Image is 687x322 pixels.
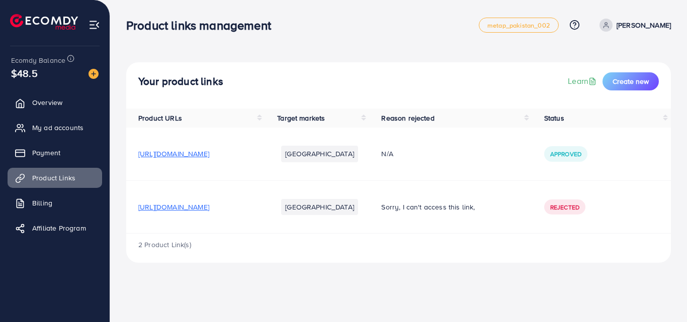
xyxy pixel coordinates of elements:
a: Learn [568,75,598,87]
span: $48.5 [11,66,38,80]
span: Product Links [32,173,75,183]
li: [GEOGRAPHIC_DATA] [281,146,358,162]
a: Billing [8,193,102,213]
span: 2 Product Link(s) [138,240,191,250]
a: [PERSON_NAME] [595,19,671,32]
span: Ecomdy Balance [11,55,65,65]
a: Product Links [8,168,102,188]
img: image [89,69,99,79]
span: Target markets [277,113,325,123]
span: Rejected [550,203,579,211]
span: Create new [613,76,649,86]
span: [URL][DOMAIN_NAME] [138,202,209,212]
p: Sorry, I can't access this link, [381,201,520,213]
span: Overview [32,97,62,108]
span: My ad accounts [32,123,83,133]
button: Create new [603,72,659,90]
span: Reason rejected [381,113,434,123]
span: [URL][DOMAIN_NAME] [138,149,209,159]
p: [PERSON_NAME] [617,19,671,31]
h4: Your product links [138,75,223,88]
span: Approved [550,150,581,158]
img: logo [10,14,78,30]
img: menu [89,19,100,31]
span: N/A [381,149,393,159]
a: metap_pakistan_002 [479,18,559,33]
span: Product URLs [138,113,182,123]
a: Overview [8,92,102,113]
span: Payment [32,148,60,158]
a: Affiliate Program [8,218,102,238]
a: My ad accounts [8,118,102,138]
span: metap_pakistan_002 [487,22,550,29]
li: [GEOGRAPHIC_DATA] [281,199,358,215]
a: Payment [8,143,102,163]
span: Status [544,113,564,123]
span: Affiliate Program [32,223,86,233]
h3: Product links management [126,18,279,33]
span: Billing [32,198,52,208]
